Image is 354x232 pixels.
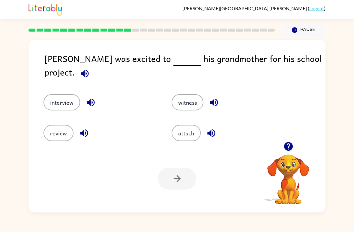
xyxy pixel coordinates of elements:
div: ( ) [182,5,325,11]
button: review [43,125,73,141]
span: [PERSON_NAME][GEOGRAPHIC_DATA] [PERSON_NAME] [182,5,308,11]
img: Literably [28,2,62,16]
button: interview [43,94,80,110]
div: [PERSON_NAME] was excited to his grandmother for his school project. [44,52,325,82]
button: attach [172,125,201,141]
video: Your browser must support playing .mp4 files to use Literably. Please try using another browser. [258,145,318,205]
a: Logout [309,5,324,11]
button: witness [172,94,203,110]
button: Pause [282,23,325,37]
